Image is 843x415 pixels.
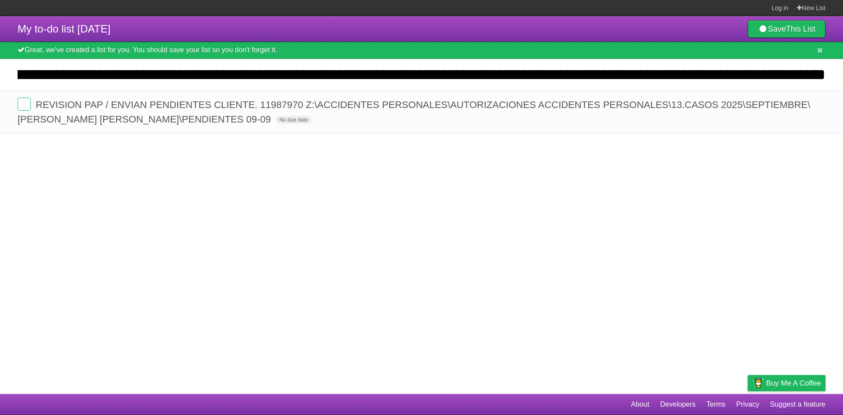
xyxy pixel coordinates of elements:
[770,396,825,413] a: Suggest a feature
[752,375,764,390] img: Buy me a coffee
[276,116,311,124] span: No due date
[748,375,825,391] a: Buy me a coffee
[660,396,695,413] a: Developers
[786,25,815,33] b: This List
[18,99,810,125] span: REVISION PAP / ENVIAN PENDIENTES CLIENTE. 11987970 Z:\ACCIDENTES PERSONALES\AUTORIZACIONES ACCIDE...
[18,97,31,111] label: Done
[18,23,111,35] span: My to-do list [DATE]
[706,396,726,413] a: Terms
[748,20,825,38] a: SaveThis List
[736,396,759,413] a: Privacy
[631,396,649,413] a: About
[766,375,821,391] span: Buy me a coffee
